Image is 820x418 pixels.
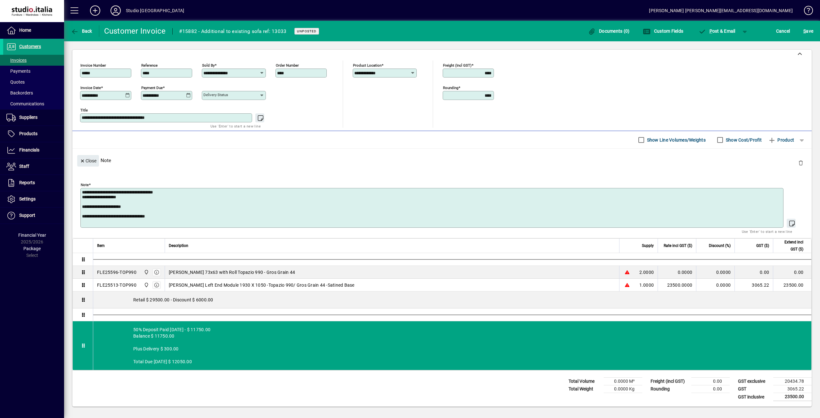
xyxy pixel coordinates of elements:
td: GST [735,385,773,393]
span: Supply [642,242,654,249]
a: Products [3,126,64,142]
span: Package [23,246,41,251]
span: Support [19,213,35,218]
td: 20434.78 [773,378,812,385]
td: GST inclusive [735,393,773,401]
button: Save [802,25,815,37]
span: 1.0000 [639,282,654,288]
span: [PERSON_NAME] Left End Module 1930 X 1050 -Topazio 990/ Gros Grain 44 -Satined Base [169,282,355,288]
td: 0.00 [773,266,811,279]
mat-label: Delivery status [203,93,228,97]
button: Back [69,25,94,37]
td: Rounding [647,385,691,393]
a: Reports [3,175,64,191]
a: Home [3,22,64,38]
a: Quotes [3,77,64,87]
span: Products [19,131,37,136]
span: S [803,29,806,34]
span: Invoices [6,58,27,63]
app-page-header-button: Delete [793,160,808,166]
div: FLE25596-TOP990 [97,269,136,275]
mat-label: Freight (incl GST) [443,63,471,68]
td: Freight (incl GST) [647,378,691,385]
span: ost & Email [698,29,735,34]
td: 0.00 [734,266,773,279]
span: Backorders [6,90,33,95]
a: Settings [3,191,64,207]
a: Support [3,208,64,224]
span: ave [803,26,813,36]
div: #15882 - Additional to existing sofa ref: 13033 [179,26,287,37]
mat-label: Rounding [443,86,458,90]
div: [PERSON_NAME] [PERSON_NAME][EMAIL_ADDRESS][DOMAIN_NAME] [649,5,793,16]
a: Suppliers [3,110,64,126]
span: Extend incl GST ($) [777,239,803,253]
button: Add [85,5,105,16]
span: Payments [6,69,30,74]
a: Payments [3,66,64,77]
span: Item [97,242,105,249]
mat-label: Note [81,183,89,187]
span: Communications [6,101,44,106]
mat-hint: Use 'Enter' to start a new line [742,228,792,235]
td: 23500.00 [773,279,811,291]
td: 0.0000 [696,279,734,291]
div: 23500.0000 [662,282,692,288]
span: Documents (0) [588,29,630,34]
span: GST ($) [756,242,769,249]
mat-hint: Use 'Enter' to start a new line [210,122,261,130]
span: [PERSON_NAME] 73x63 with Roll Topazio 990 - Gros Grain 44 [169,269,295,275]
span: Cancel [776,26,790,36]
span: Close [80,156,96,166]
span: Suppliers [19,115,37,120]
td: 0.0000 Kg [604,385,642,393]
a: Communications [3,98,64,109]
button: Custom Fields [641,25,685,37]
td: 0.00 [691,385,730,393]
a: Staff [3,159,64,175]
span: Quotes [6,79,25,85]
div: Studio [GEOGRAPHIC_DATA] [126,5,184,16]
button: Post & Email [695,25,739,37]
mat-label: Invoice date [80,86,101,90]
td: 0.00 [691,378,730,385]
mat-label: Reference [141,63,158,68]
span: Staff [19,164,29,169]
span: Financials [19,147,39,152]
div: 0.0000 [662,269,692,275]
button: Documents (0) [586,25,631,37]
span: Rate incl GST ($) [664,242,692,249]
td: Total Volume [565,378,604,385]
span: Settings [19,196,36,201]
span: P [709,29,712,34]
td: GST exclusive [735,378,773,385]
td: 23500.00 [773,393,812,401]
button: Product [765,134,797,146]
td: 0.0000 [696,266,734,279]
td: 0.0000 M³ [604,378,642,385]
mat-label: Payment due [141,86,163,90]
mat-label: Product location [353,63,381,68]
button: Delete [793,155,808,170]
a: Financials [3,142,64,158]
label: Show Cost/Profit [725,137,762,143]
span: Back [71,29,92,34]
mat-label: Sold by [202,63,215,68]
label: Show Line Volumes/Weights [646,137,706,143]
a: Backorders [3,87,64,98]
div: Note [72,149,812,172]
span: Financial Year [18,233,46,238]
app-page-header-button: Back [64,25,99,37]
mat-label: Invoice number [80,63,106,68]
td: 3065.22 [734,279,773,291]
span: Unposted [297,29,316,33]
div: Retail $ 29500.00 - Discount $ 6000.00 [93,291,811,308]
span: Discount (%) [709,242,731,249]
span: Product [768,135,794,145]
mat-label: Title [80,108,88,112]
a: Invoices [3,55,64,66]
span: Nugent Street [142,269,150,276]
div: Customer Invoice [104,26,166,36]
button: Close [77,155,99,167]
a: Knowledge Base [799,1,812,22]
